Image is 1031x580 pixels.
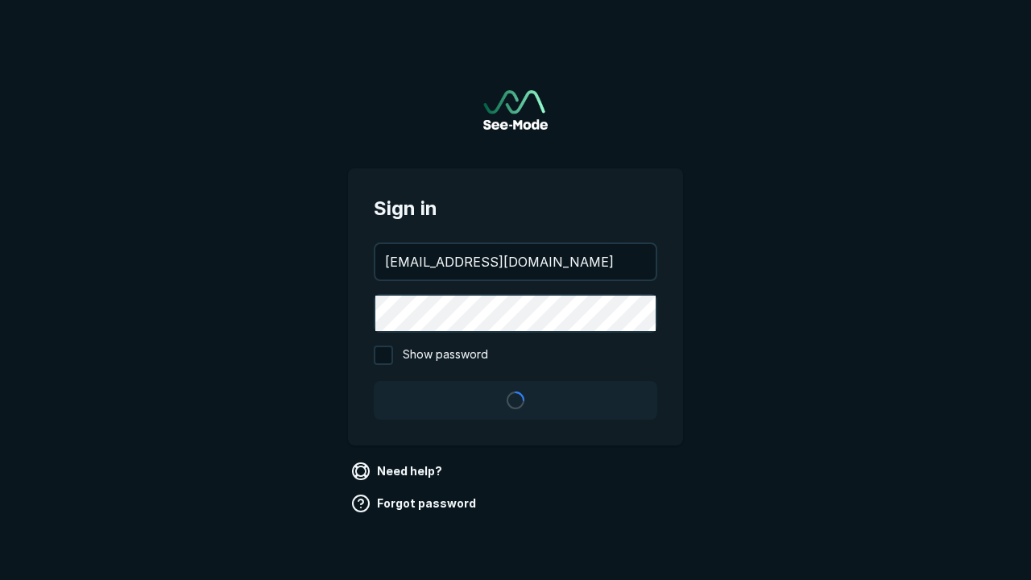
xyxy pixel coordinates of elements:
span: Sign in [374,194,657,223]
input: your@email.com [375,244,656,280]
img: See-Mode Logo [483,90,548,130]
a: Need help? [348,458,449,484]
span: Show password [403,346,488,365]
a: Go to sign in [483,90,548,130]
a: Forgot password [348,491,482,516]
